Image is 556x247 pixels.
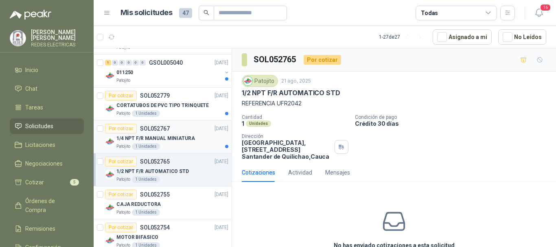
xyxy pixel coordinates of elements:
[10,221,84,236] a: Remisiones
[281,77,311,85] p: 21 ago, 2025
[140,93,170,98] p: SOL052779
[355,114,553,120] p: Condición de pago
[94,120,232,153] a: Por cotizarSOL052767[DATE] Company Logo1/4 NPT F/R MANUAL MINIATURAPatojito1 Unidades
[532,6,546,20] button: 16
[116,201,161,208] p: CAJA REDUCTORA
[116,110,130,117] p: Patojito
[10,156,84,171] a: Negociaciones
[25,197,76,214] span: Órdenes de Compra
[94,153,232,186] a: Por cotizarSOL052765[DATE] Company Logo1/2 NPT F/R AUTOMATICO STDPatojito1 Unidades
[116,135,195,142] p: 1/4 NPT F/R MANUAL MINIATURA
[242,120,244,127] p: 1
[242,133,331,139] p: Dirección
[105,236,115,245] img: Company Logo
[10,10,51,20] img: Logo peakr
[215,224,228,232] p: [DATE]
[10,137,84,153] a: Licitaciones
[116,209,130,216] p: Patojito
[304,55,341,65] div: Por cotizar
[242,139,331,160] p: [GEOGRAPHIC_DATA], [STREET_ADDRESS] Santander de Quilichao , Cauca
[215,92,228,100] p: [DATE]
[133,60,139,66] div: 0
[246,120,271,127] div: Unidades
[215,59,228,67] p: [DATE]
[254,53,297,66] h3: SOL052765
[105,203,115,212] img: Company Logo
[243,77,252,85] img: Company Logo
[10,62,84,78] a: Inicio
[421,9,438,17] div: Todas
[288,168,312,177] div: Actividad
[132,209,160,216] div: 1 Unidades
[379,31,426,44] div: 1 - 27 de 27
[105,71,115,81] img: Company Logo
[215,125,228,133] p: [DATE]
[116,102,209,109] p: CORTATUBOS DE PVC TIPO TRINQUETE
[140,126,170,131] p: SOL052767
[112,60,118,66] div: 0
[325,168,350,177] div: Mensajes
[126,60,132,66] div: 0
[31,42,84,47] p: REDES ELECTRICAS
[105,124,137,133] div: Por cotizar
[10,193,84,218] a: Órdenes de Compra
[140,60,146,66] div: 0
[25,140,55,149] span: Licitaciones
[116,176,130,183] p: Patojito
[116,234,158,241] p: MOTOR BIFASICO
[116,143,130,150] p: Patojito
[105,137,115,146] img: Company Logo
[433,29,492,45] button: Asignado a mi
[10,31,26,46] img: Company Logo
[105,104,115,114] img: Company Logo
[140,159,170,164] p: SOL052765
[10,118,84,134] a: Solicitudes
[116,77,130,84] p: Patojito
[10,81,84,96] a: Chat
[242,99,546,108] p: REFERENCIA UFR2042
[25,159,63,168] span: Negociaciones
[94,87,232,120] a: Por cotizarSOL052779[DATE] Company LogoCORTATUBOS DE PVC TIPO TRINQUETEPatojito1 Unidades
[105,190,137,199] div: Por cotizar
[10,175,84,190] a: Cotizar5
[105,170,115,179] img: Company Logo
[25,178,44,187] span: Cotizar
[215,191,228,199] p: [DATE]
[242,75,278,87] div: Patojito
[10,100,84,115] a: Tareas
[25,103,43,112] span: Tareas
[94,186,232,219] a: Por cotizarSOL052755[DATE] Company LogoCAJA REDUCTORAPatojito1 Unidades
[25,122,53,131] span: Solicitudes
[149,60,183,66] p: GSOL005040
[25,224,55,233] span: Remisiones
[105,157,137,166] div: Por cotizar
[105,58,230,84] a: 1 0 0 0 0 0 GSOL005040[DATE] Company Logo011250Patojito
[120,7,173,19] h1: Mis solicitudes
[140,192,170,197] p: SOL052755
[116,168,189,175] p: 1/2 NPT F/R AUTOMATICO STD
[204,10,209,15] span: search
[179,8,192,18] span: 47
[355,120,553,127] p: Crédito 30 días
[215,158,228,166] p: [DATE]
[132,143,160,150] div: 1 Unidades
[132,176,160,183] div: 1 Unidades
[540,4,551,11] span: 16
[498,29,546,45] button: No Leídos
[70,179,79,186] span: 5
[105,60,111,66] div: 1
[105,223,137,232] div: Por cotizar
[105,91,137,101] div: Por cotizar
[242,114,348,120] p: Cantidad
[242,168,275,177] div: Cotizaciones
[25,84,37,93] span: Chat
[132,110,160,117] div: 1 Unidades
[25,66,38,74] span: Inicio
[140,225,170,230] p: SOL052754
[116,69,133,77] p: 011250
[242,89,340,97] p: 1/2 NPT F/R AUTOMATICO STD
[31,29,84,41] p: [PERSON_NAME] [PERSON_NAME]
[119,60,125,66] div: 0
